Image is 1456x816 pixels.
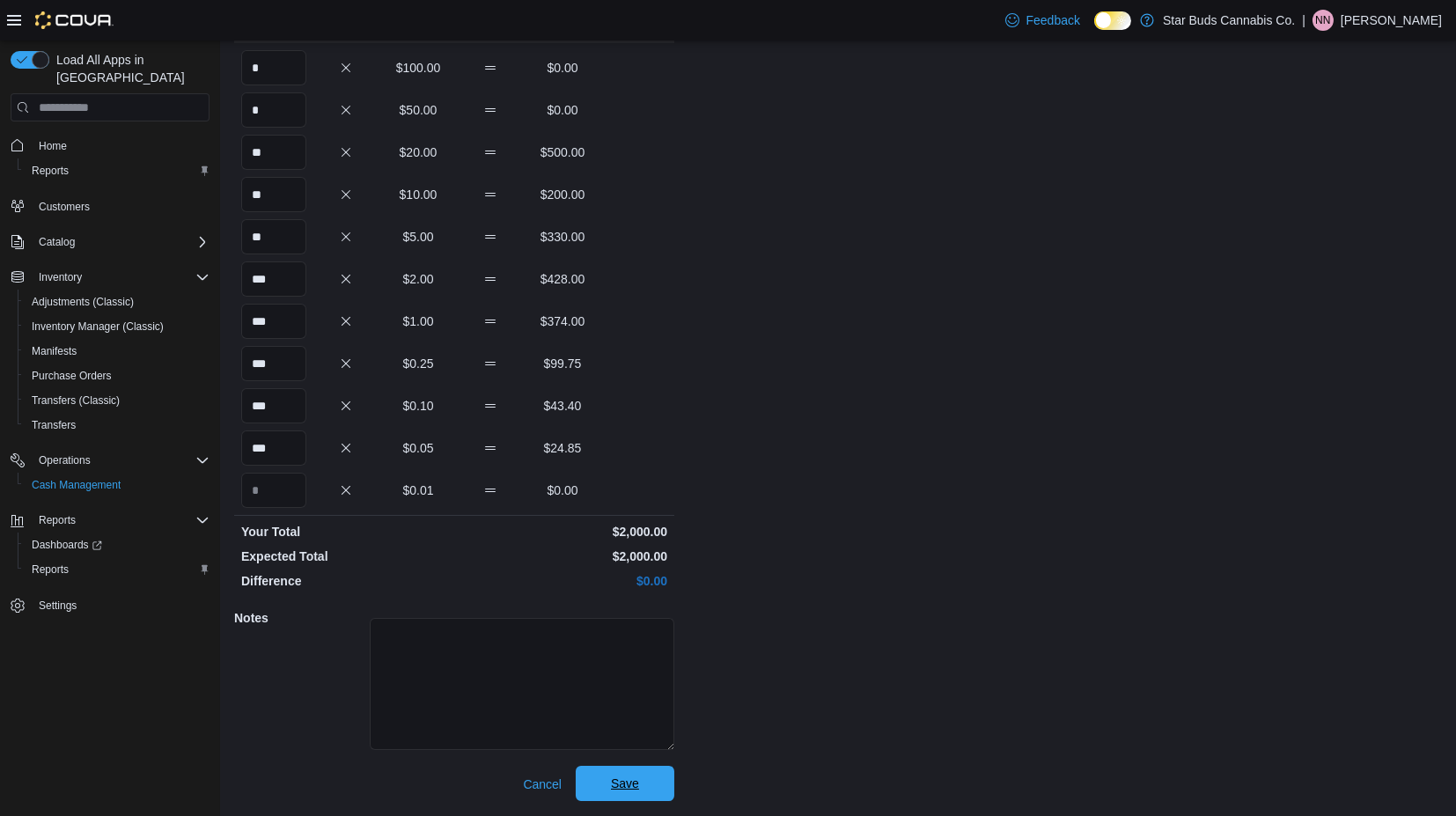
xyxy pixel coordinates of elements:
a: Inventory Manager (Classic) [25,316,171,337]
span: Transfers [32,418,76,432]
span: Operations [39,453,91,467]
a: Adjustments (Classic) [25,291,141,312]
p: $0.01 [386,482,451,499]
span: Cancel [523,776,562,793]
span: Load All Apps in [GEOGRAPHIC_DATA] [49,51,210,86]
p: $0.00 [530,482,595,499]
input: Quantity [241,388,306,423]
p: $5.00 [386,228,451,246]
button: Reports [18,158,217,183]
button: Transfers (Classic) [18,388,217,413]
nav: Complex example [11,125,210,664]
button: Reports [32,510,83,531]
p: $100.00 [386,59,451,77]
span: Purchase Orders [32,369,112,383]
span: Inventory Manager (Classic) [25,316,210,337]
input: Quantity [241,177,306,212]
p: $200.00 [530,186,595,203]
span: Catalog [39,235,75,249]
p: $0.00 [530,101,595,119]
p: Star Buds Cannabis Co. [1163,10,1295,31]
span: Inventory [32,267,210,288]
input: Quantity [241,50,306,85]
input: Quantity [241,219,306,254]
a: Settings [32,595,84,616]
p: $374.00 [530,312,595,330]
span: Inventory Manager (Classic) [32,320,164,334]
span: Inventory [39,270,82,284]
button: Cancel [516,767,569,802]
p: $43.40 [530,397,595,415]
span: Manifests [25,341,210,362]
p: $10.00 [386,186,451,203]
span: Catalog [32,232,210,253]
span: Reports [25,559,210,580]
span: Feedback [1026,11,1080,29]
span: Settings [32,594,210,616]
button: Operations [32,450,98,471]
button: Cash Management [18,473,217,497]
a: Reports [25,160,76,181]
span: Transfers (Classic) [25,390,210,411]
div: Nickolas Nixon [1313,10,1334,31]
p: $0.10 [386,397,451,415]
p: $0.00 [458,572,667,590]
a: Transfers [25,415,83,436]
button: Transfers [18,413,217,437]
button: Reports [4,508,217,533]
span: Save [611,775,639,792]
p: Your Total [241,523,451,540]
p: $24.85 [530,439,595,457]
span: Reports [32,164,69,178]
img: Cova [35,11,114,29]
button: Inventory Manager (Classic) [18,314,217,339]
input: Quantity [241,304,306,339]
span: Purchase Orders [25,365,210,386]
input: Quantity [241,346,306,381]
button: Catalog [32,232,82,253]
a: Transfers (Classic) [25,390,127,411]
span: Transfers [25,415,210,436]
span: Settings [39,599,77,613]
input: Quantity [241,430,306,466]
input: Quantity [241,261,306,297]
a: Dashboards [18,533,217,557]
p: $428.00 [530,270,595,288]
span: Adjustments (Classic) [32,295,134,309]
a: Manifests [25,341,84,362]
span: Adjustments (Classic) [25,291,210,312]
button: Catalog [4,230,217,254]
h5: Notes [234,600,366,636]
button: Inventory [4,265,217,290]
span: Dashboards [25,534,210,555]
span: Customers [39,200,90,214]
button: Save [576,766,674,801]
p: | [1302,10,1305,31]
a: Home [32,136,74,157]
span: Reports [32,510,210,531]
p: $2,000.00 [458,523,667,540]
span: Transfers (Classic) [32,393,120,408]
span: Customers [32,195,210,217]
span: Reports [39,513,76,527]
button: Manifests [18,339,217,364]
p: [PERSON_NAME] [1341,10,1442,31]
span: Home [39,139,67,153]
button: Home [4,132,217,158]
input: Dark Mode [1094,11,1131,30]
p: $0.25 [386,355,451,372]
p: $0.00 [530,59,595,77]
p: $50.00 [386,101,451,119]
p: Expected Total [241,548,451,565]
button: Settings [4,592,217,618]
span: Reports [32,562,69,577]
span: Manifests [32,344,77,358]
span: NN [1315,10,1330,31]
p: $1.00 [386,312,451,330]
button: Adjustments (Classic) [18,290,217,314]
input: Quantity [241,92,306,128]
span: Operations [32,450,210,471]
a: Cash Management [25,474,128,496]
span: Reports [25,160,210,181]
span: Cash Management [32,478,121,492]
